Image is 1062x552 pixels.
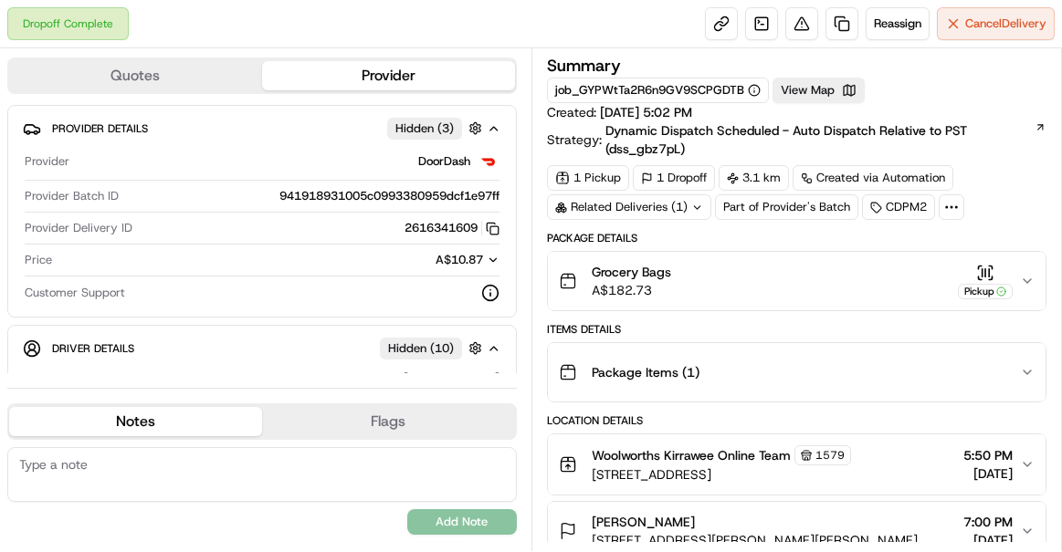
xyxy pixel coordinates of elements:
span: 1579 [815,448,845,463]
div: Package Details [547,231,1047,245]
button: 2616341609 [405,220,499,236]
span: 941918931005c0993380959dcf1e97ff [279,188,499,204]
span: DoorDash [418,153,470,170]
div: Items Details [547,322,1047,337]
a: Created via Automation [793,165,953,191]
span: Driver Details [52,341,134,356]
button: Hidden (10) [380,337,487,359]
button: View Map [773,78,865,103]
span: [PERSON_NAME] [592,513,695,531]
span: Price [25,252,52,268]
span: Provider Batch ID [25,188,119,204]
span: 5:50 PM [963,446,1013,464]
span: Woolworths Kirrawee Online Team [592,446,791,464]
div: CDPM2 [862,194,935,220]
button: Quotes [9,61,262,90]
button: Provider [262,61,515,90]
span: Hidden ( 3 ) [395,120,454,137]
span: [STREET_ADDRESS][PERSON_NAME][PERSON_NAME] [592,531,918,549]
button: Reassign [866,7,930,40]
span: [DATE] [963,531,1013,549]
span: Grocery Bags [592,263,671,281]
span: Name [25,370,57,387]
div: Pickup [958,284,1013,299]
div: Strategy: [547,121,1047,158]
span: Reassign [874,16,921,32]
span: Provider [25,153,69,170]
button: Pickup [958,264,1013,299]
span: [DATE] [963,464,1013,483]
button: Grocery BagsA$182.73Pickup [548,252,1046,310]
span: Customer Support [25,285,125,301]
span: Hidden ( 10 ) [388,340,454,357]
span: A$182.73 [592,281,671,299]
span: Created: [547,103,692,121]
button: job_GYPWtTa2R6n9GV9SCPGDTB [555,82,761,99]
button: Driver DetailsHidden (10) [23,333,501,363]
img: doordash_logo_v2.png [478,151,499,172]
span: 7:00 PM [963,513,1013,531]
a: Dynamic Dispatch Scheduled - Auto Dispatch Relative to PST (dss_gbz7pL) [605,121,1047,158]
div: Related Deliveries (1) [547,194,711,220]
div: 3.1 km [719,165,789,191]
button: A$10.87 [339,252,499,268]
button: Hidden (3) [387,117,487,140]
div: Location Details [547,413,1047,428]
span: Cancel Delivery [965,16,1046,32]
span: Package Items ( 1 ) [592,363,699,381]
h3: Summary [547,57,621,74]
button: CancelDelivery [937,7,1055,40]
button: Flags [262,407,515,436]
button: Woolworths Kirrawee Online Team1579[STREET_ADDRESS]5:50 PM[DATE] [548,434,1046,495]
span: A$10.87 [436,252,483,267]
span: Provider Delivery ID [25,220,132,236]
div: 1 Pickup [547,165,629,191]
button: Provider DetailsHidden (3) [23,113,501,143]
span: [STREET_ADDRESS] [592,465,851,484]
span: [DATE] 5:02 PM [600,104,692,120]
button: Package Items (1) [548,343,1046,401]
button: Notes [9,407,262,436]
div: 1 Dropoff [633,165,715,191]
div: [PERSON_NAME] [64,370,499,387]
span: Provider Details [52,121,148,136]
span: Dynamic Dispatch Scheduled - Auto Dispatch Relative to PST (dss_gbz7pL) [605,121,1034,158]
